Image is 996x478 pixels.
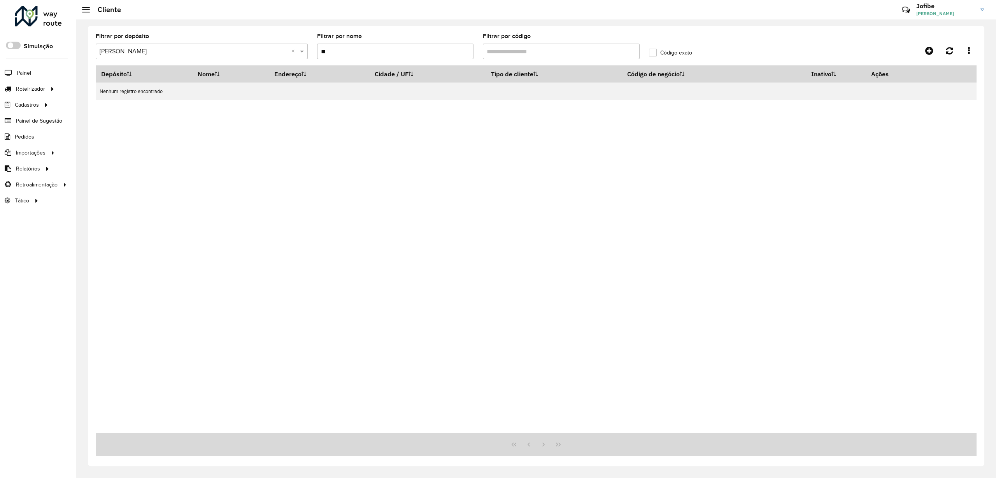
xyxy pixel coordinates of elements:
[291,47,298,56] span: Clear all
[898,2,914,18] a: Contato Rápido
[17,69,31,77] span: Painel
[96,32,149,41] label: Filtrar por depósito
[15,101,39,109] span: Cadastros
[483,32,531,41] label: Filtrar por código
[486,66,622,83] th: Tipo de cliente
[96,83,977,100] td: Nenhum registro encontrado
[782,66,866,83] th: Inativo
[15,133,34,141] span: Pedidos
[16,165,40,173] span: Relatórios
[649,49,692,57] label: Código exato
[16,117,62,125] span: Painel de Sugestão
[15,197,29,205] span: Tático
[193,66,269,83] th: Nome
[317,32,362,41] label: Filtrar por nome
[24,42,53,51] label: Simulação
[16,85,45,93] span: Roteirizador
[16,181,58,189] span: Retroalimentação
[370,66,486,83] th: Cidade / UF
[96,66,193,83] th: Depósito
[622,66,782,83] th: Código de negócio
[866,66,912,82] th: Ações
[90,5,121,14] h2: Cliente
[916,2,975,10] h3: Jofibe
[916,10,975,17] span: [PERSON_NAME]
[16,149,46,157] span: Importações
[269,66,369,83] th: Endereço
